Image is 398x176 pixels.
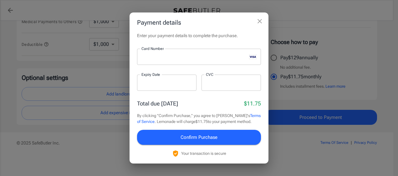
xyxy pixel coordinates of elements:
iframe: Secure card number input frame [141,54,247,60]
h2: Payment details [130,12,268,32]
button: Confirm Purchase [137,130,261,145]
svg: visa [249,54,257,59]
p: Total due [DATE] [137,99,178,108]
label: Card Number [141,46,164,51]
span: Confirm Purchase [181,133,217,141]
p: By clicking "Confirm Purchase," you agree to [PERSON_NAME]'s . Lemonade will charge $11.75 to you... [137,113,261,125]
p: $11.75 [244,99,261,108]
p: Your transaction is secure [181,150,226,156]
iframe: Secure expiration date input frame [141,80,192,86]
button: close [253,15,266,27]
label: Expiry Date [141,72,160,77]
p: Enter your payment details to complete the purchase. [137,32,261,39]
iframe: Secure CVC input frame [206,80,257,86]
label: CVC [206,72,213,77]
